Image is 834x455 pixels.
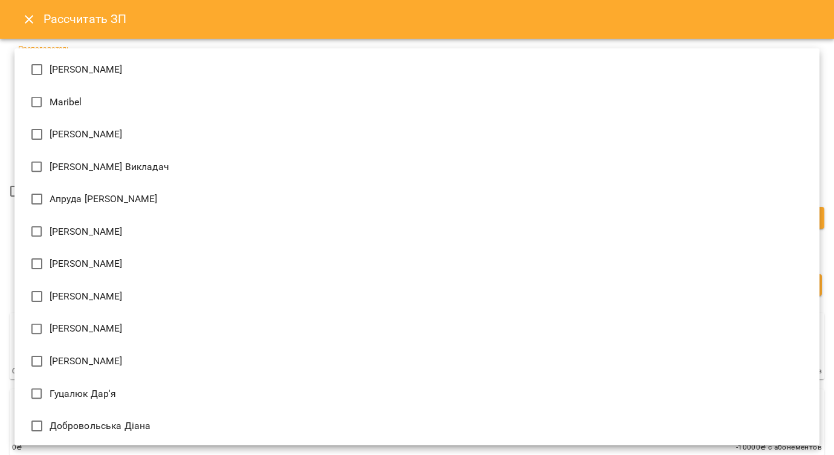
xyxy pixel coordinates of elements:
span: [PERSON_NAME] [50,127,123,142]
span: [PERSON_NAME] [50,62,123,77]
span: Гуцалюк Дар'я [50,387,117,401]
span: Добровольська Діана [50,419,151,433]
span: [PERSON_NAME] [50,354,123,368]
span: [PERSON_NAME] [50,224,123,239]
span: [PERSON_NAME] Викладач [50,160,169,174]
span: Апруда [PERSON_NAME] [50,192,158,206]
span: Maribel [50,95,82,110]
span: [PERSON_NAME] [50,289,123,304]
span: [PERSON_NAME] [50,321,123,336]
span: [PERSON_NAME] [50,257,123,271]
